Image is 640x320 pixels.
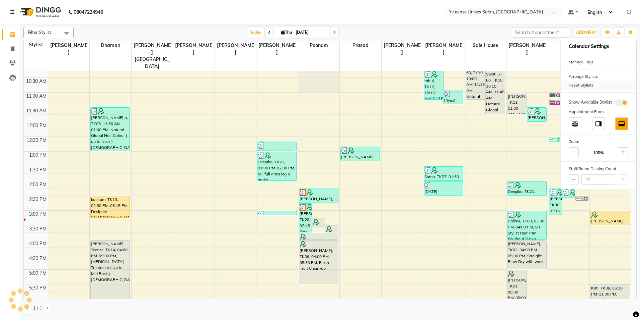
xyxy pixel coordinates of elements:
b: 08047224946 [74,3,103,21]
input: Search Appointment [512,27,570,38]
div: [PERSON_NAME], TK15, 11:00 AM-11:10 AM, Eyebrows [549,93,588,97]
div: kushum, TK13, 02:30 PM-03:15 PM, Designer [DEMOGRAPHIC_DATA] Hair Cut {With Wash} [91,196,130,217]
div: Pallavi, TK03, 03:00 PM-04:00 PM, SR Stylist Hair Trim (Without Wash [DEMOGRAPHIC_DATA] ),Fringe ... [507,211,546,239]
div: Reset Stylists [561,81,636,90]
div: 12:00 PM [25,122,48,129]
span: Prasad [340,41,381,50]
div: 10:30 AM [25,78,48,85]
div: Sneha, TK22, 02:30 PM-02:40 PM, [GEOGRAPHIC_DATA] [575,196,588,200]
div: [PERSON_NAME], TK06, 04:00 PM-05:30 PM, Fresh Fruit Clean-up [299,241,338,284]
img: logo [17,3,63,21]
div: 11:30 AM [25,107,48,114]
img: dock_bottom.svg [618,120,625,127]
div: 1:00 PM [28,152,48,159]
button: ADD NEW [574,28,597,37]
div: [PERSON_NAME], TK30, 02:15 PM-03:10 PM, Honey wax Full Arms,Honey wax Full Leg [549,189,562,215]
div: Piyush, TK19, 10:55 AM-11:25 AM, Design Shaving ( Men ) [444,90,463,104]
div: rahul, TK12, 10:15 AM-11:15 AM, Natural Global ( Men ) [424,71,443,99]
span: Thu [279,30,294,35]
h6: Calendar Settings [561,41,636,52]
div: Deepika, TK21, 02:00 PM-02:30 PM, Wash & Plain dry (upto waist) [507,181,546,195]
div: [PERSON_NAME], TK07, 11:30 AM-12:00 PM, Ultimate Blow Dry without wash [527,108,546,121]
span: Filter Stylist [28,30,51,35]
span: Sneha [548,41,590,50]
div: 2:00 PM [28,181,48,188]
div: Arrange Stylists [561,72,636,81]
div: Stylist [24,41,48,48]
div: [PERSON_NAME], TK11, 11:00 AM-11:45 AM, SR Stylist Hair Cut (With wash &Blow Dry [DEMOGRAPHIC_DAT... [507,93,527,114]
div: [PERSON_NAME], TK06, 03:45 PM-04:00 PM, Roll on full arms [299,233,338,239]
div: [PERSON_NAME], TK06, 03:15 PM-03:35 PM, Peel Off Under Arms [312,218,325,227]
div: Swati 5-60, TK10, 10:00 AM-11:15 AM, Natural Root Touch Up 1 inch [DEMOGRAPHIC_DATA] [466,63,485,99]
div: 2:30 PM [28,196,48,203]
div: 5:00 PM [28,270,48,277]
span: ADD NEW [576,30,596,35]
span: 1 / 1 [33,305,42,312]
div: Soma, TK27, 01:30 PM-02:00 PM, Seniour Kids Hair Cut ( Boy ) [424,167,463,180]
div: 1:30 PM [28,166,48,173]
span: [PERSON_NAME] [423,41,465,57]
span: Show Available Stylist [569,99,612,106]
span: Poonam [298,41,340,50]
img: table_move_above.svg [571,120,579,127]
div: [DATE][PERSON_NAME] perticular, TK24, 02:00 PM-02:30 PM, Seniour [DEMOGRAPHIC_DATA] Hair Cut With... [424,181,463,195]
div: 5:30 PM [28,284,48,291]
span: [PERSON_NAME] [382,41,423,57]
span: [PERSON_NAME] [256,41,298,57]
div: [PERSON_NAME], TK28, 02:15 PM-02:45 PM, Fresh Fruit Clean-up [299,189,338,203]
div: 3:00 PM [28,211,48,218]
div: [PERSON_NAME], TK20, 12:30 PM-12:40 PM, Eyebrows [549,137,588,141]
div: 12:30 PM [25,137,48,144]
span: 100% [593,150,604,156]
div: [PERSON_NAME], TK25, 12:50 PM-01:20 PM, Seniour [DEMOGRAPHIC_DATA] Hair Cut Without wash [341,147,380,161]
div: [PERSON_NAME], TK06, 03:30 PM-03:45 PM, Roll on full leg [325,226,338,232]
div: [PERSON_NAME] p, TK05, 11:30 AM-01:00 PM, Natural Global Hair Colour ( up to Neck ) [DEMOGRAPHIC_... [91,108,130,151]
span: [PERSON_NAME] [173,41,215,57]
div: [PERSON_NAME], TK23, 12:40 PM-01:00 PM, Eyebrows,[GEOGRAPHIC_DATA] [257,142,296,151]
div: 11:00 AM [25,93,48,100]
span: Today [247,27,264,38]
span: Sale House [465,41,506,50]
div: [PERSON_NAME], TK28, 02:45 PM-03:45 PM, ROLL ON FULL BODY [299,204,312,232]
div: 4:30 PM [28,255,48,262]
div: Zoom [561,137,636,146]
span: [PERSON_NAME] [215,41,256,57]
div: Swati 5-60, TK10, 10:15 AM-11:45 AM, Natural Global Hair Colour ( up to Neck ) [DEMOGRAPHIC_DATA] [486,71,505,114]
img: dock_right.svg [595,120,602,127]
div: [PERSON_NAME], TK26, 03:00 PM-03:30 PM, Wash & Plain dry (upto waist) [591,211,630,225]
div: 4:00 PM [28,240,48,247]
div: 3:30 PM [28,225,48,232]
span: [PERSON_NAME] [48,41,90,57]
div: Sneha, TK22, 02:15 PM-02:35 PM, Fore Head,Eyebrows [562,189,575,198]
div: Manage Tags [561,58,636,66]
div: Staff/Room Display Count [561,164,636,173]
span: [PERSON_NAME] [506,41,548,57]
div: Appointment Form [561,107,636,116]
span: Dhaman [90,41,131,50]
span: [PERSON_NAME][GEOGRAPHIC_DATA] [132,41,173,71]
input: 2025-09-04 [294,28,327,38]
div: Deepika, TK21, 01:00 PM-02:00 PM, roll full arms leg & under [257,152,296,180]
div: [PERSON_NAME], TK02, 04:00 PM-05:00 PM, Straight Blow Dry with wash [507,241,546,269]
div: Lakshmi, TK31, 03:00 PM-03:10 PM, Eyebrows [257,211,296,215]
div: [PERSON_NAME], TK15, 11:15 AM-11:25 AM, [GEOGRAPHIC_DATA] [549,100,588,104]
